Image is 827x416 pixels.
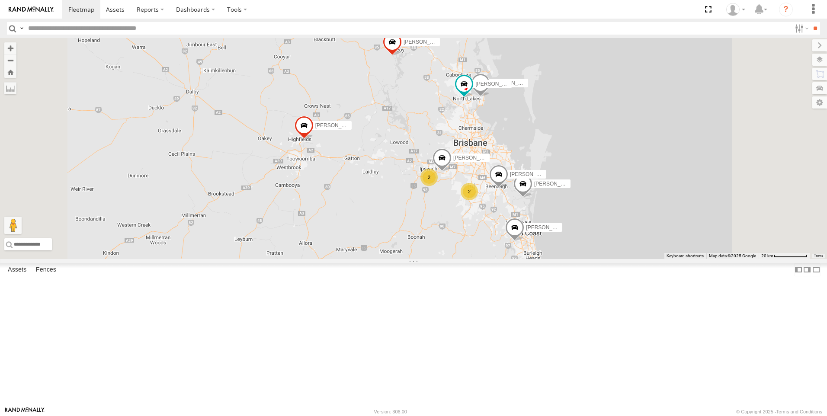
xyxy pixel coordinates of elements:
[3,264,31,276] label: Assets
[453,155,496,161] span: [PERSON_NAME]
[759,253,810,259] button: Map Scale: 20 km per 74 pixels
[761,253,773,258] span: 20 km
[776,409,822,414] a: Terms and Conditions
[510,171,553,177] span: [PERSON_NAME]
[18,22,25,35] label: Search Query
[814,254,823,258] a: Terms (opens in new tab)
[803,263,811,276] label: Dock Summary Table to the Right
[779,3,793,16] i: ?
[812,263,821,276] label: Hide Summary Table
[475,81,518,87] span: [PERSON_NAME]
[404,39,446,45] span: [PERSON_NAME]
[526,224,569,230] span: [PERSON_NAME]
[812,96,827,109] label: Map Settings
[667,253,704,259] button: Keyboard shortcuts
[534,181,577,187] span: [PERSON_NAME]
[4,82,16,94] label: Measure
[5,407,45,416] a: Visit our Website
[709,253,756,258] span: Map data ©2025 Google
[32,264,61,276] label: Fences
[374,409,407,414] div: Version: 306.00
[736,409,822,414] div: © Copyright 2025 -
[420,169,438,186] div: 2
[4,66,16,78] button: Zoom Home
[9,6,54,13] img: rand-logo.svg
[461,183,478,200] div: 2
[315,122,358,128] span: [PERSON_NAME]
[4,42,16,54] button: Zoom in
[723,3,748,16] div: Shane Maher
[4,217,22,234] button: Drag Pegman onto the map to open Street View
[4,54,16,66] button: Zoom out
[492,80,535,86] span: [PERSON_NAME]
[794,263,803,276] label: Dock Summary Table to the Left
[792,22,810,35] label: Search Filter Options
